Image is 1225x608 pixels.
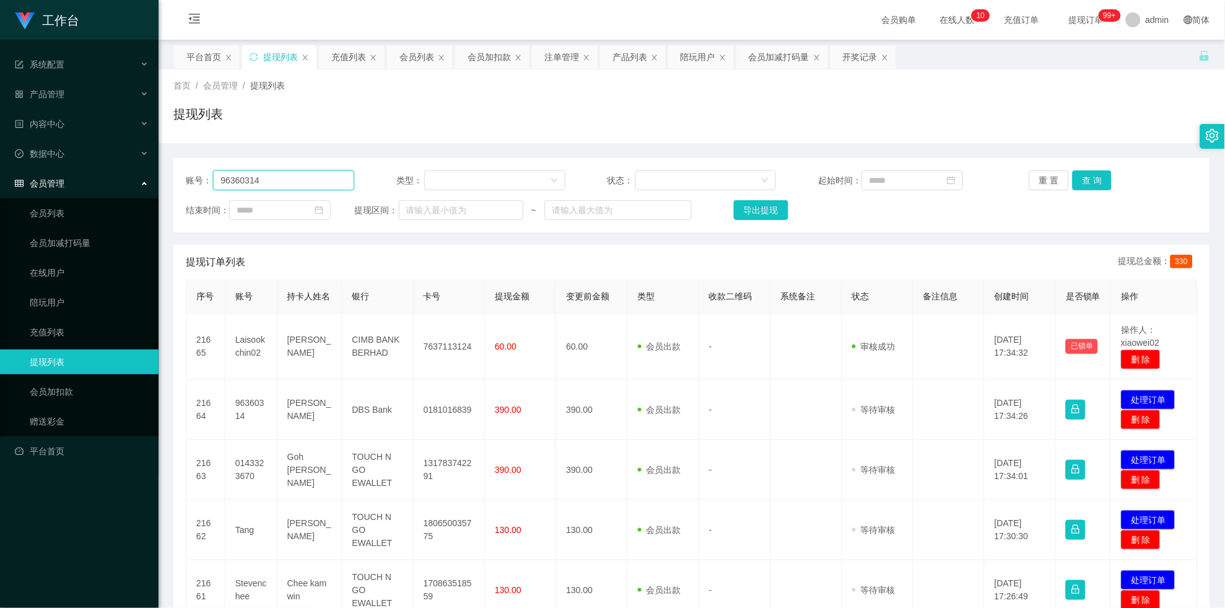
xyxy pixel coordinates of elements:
button: 已锁单 [1066,339,1098,354]
td: Tang [225,500,277,560]
span: 等待审核 [852,585,896,595]
span: 在线人数 [934,15,981,24]
span: 390.00 [495,405,521,415]
sup: 1133 [1099,9,1121,22]
span: 390.00 [495,465,521,475]
span: - [709,405,712,415]
button: 重 置 [1029,170,1069,190]
span: 等待审核 [852,525,896,535]
span: 内容中心 [15,119,64,129]
button: 删 除 [1121,410,1161,430]
i: 图标: close [225,54,232,61]
span: 序号 [196,291,214,301]
td: TOUCH N GO EWALLET [342,440,414,500]
td: 21662 [186,500,225,560]
div: 产品列表 [612,45,647,69]
button: 图标: lock [1066,460,1086,480]
span: 银行 [352,291,370,301]
td: TOUCH N GO EWALLET [342,500,414,560]
td: 21664 [186,380,225,440]
i: 图标: close [438,54,445,61]
button: 删 除 [1121,350,1161,369]
span: 状态 [852,291,870,301]
span: 状态： [608,174,635,187]
i: 图标: menu-fold [173,1,216,40]
td: 390.00 [556,380,627,440]
td: [DATE] 17:34:01 [985,440,1056,500]
div: 会员加扣款 [468,45,511,69]
td: [PERSON_NAME] [277,500,342,560]
div: 注单管理 [544,45,579,69]
span: 操作人：xiaowei02 [1121,325,1159,348]
span: 首页 [173,81,191,90]
span: 提现区间： [354,204,398,217]
a: 会员列表 [30,201,149,226]
span: 会员出款 [638,585,681,595]
a: 会员加扣款 [30,379,149,404]
button: 图标: lock [1066,520,1086,540]
span: 提现订单列表 [186,255,245,270]
span: 会员管理 [203,81,238,90]
span: 类型 [638,291,655,301]
span: / [243,81,245,90]
span: 会员管理 [15,178,64,188]
i: 图标: setting [1206,129,1219,143]
span: 起始时间： [818,174,861,187]
div: 提现列表 [263,45,298,69]
td: 60.00 [556,314,627,380]
img: logo.9652507e.png [15,12,35,30]
td: 0181016839 [414,380,485,440]
span: 60.00 [495,341,517,351]
button: 查 询 [1073,170,1112,190]
i: 图标: table [15,179,24,188]
i: 图标: close [302,54,309,61]
button: 导出提现 [734,200,788,220]
div: 会员列表 [399,45,434,69]
i: 图标: calendar [315,206,323,214]
i: 图标: close [515,54,522,61]
input: 请输入最小值为 [399,200,523,220]
span: 卡号 [424,291,441,301]
span: 130.00 [495,525,521,535]
span: 130.00 [495,585,521,595]
span: - [709,525,712,535]
span: 系统配置 [15,59,64,69]
a: 提现列表 [30,350,149,374]
span: 变更前金额 [566,291,609,301]
i: 图标: unlock [1199,50,1210,61]
td: 180650035775 [414,500,485,560]
span: - [709,465,712,475]
span: - [709,341,712,351]
i: 图标: sync [250,53,258,61]
td: 390.00 [556,440,627,500]
td: [PERSON_NAME] [277,314,342,380]
span: 是否锁单 [1066,291,1101,301]
td: DBS Bank [342,380,414,440]
input: 请输入最大值为 [544,200,692,220]
span: 账号： [186,174,213,187]
td: Goh [PERSON_NAME] [277,440,342,500]
i: 图标: form [15,60,24,69]
span: 备注信息 [923,291,958,301]
button: 处理订单 [1121,450,1175,470]
span: 等待审核 [852,405,896,415]
td: 131783742291 [414,440,485,500]
i: 图标: close [813,54,821,61]
div: 会员加减打码量 [749,45,809,69]
h1: 工作台 [42,1,79,40]
a: 在线用户 [30,260,149,285]
span: 会员出款 [638,341,681,351]
td: 21663 [186,440,225,500]
button: 删 除 [1121,530,1161,550]
span: 330 [1171,255,1193,268]
a: 图标: dashboard平台首页 [15,439,149,464]
span: 会员出款 [638,525,681,535]
td: [DATE] 17:34:26 [985,380,1056,440]
td: [DATE] 17:34:32 [985,314,1056,380]
i: 图标: down [761,177,769,185]
td: [PERSON_NAME] [277,380,342,440]
td: CIMB BANK BERHAD [342,314,414,380]
span: 系统备注 [780,291,815,301]
input: 请输入 [213,170,354,190]
i: 图标: calendar [947,176,956,185]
